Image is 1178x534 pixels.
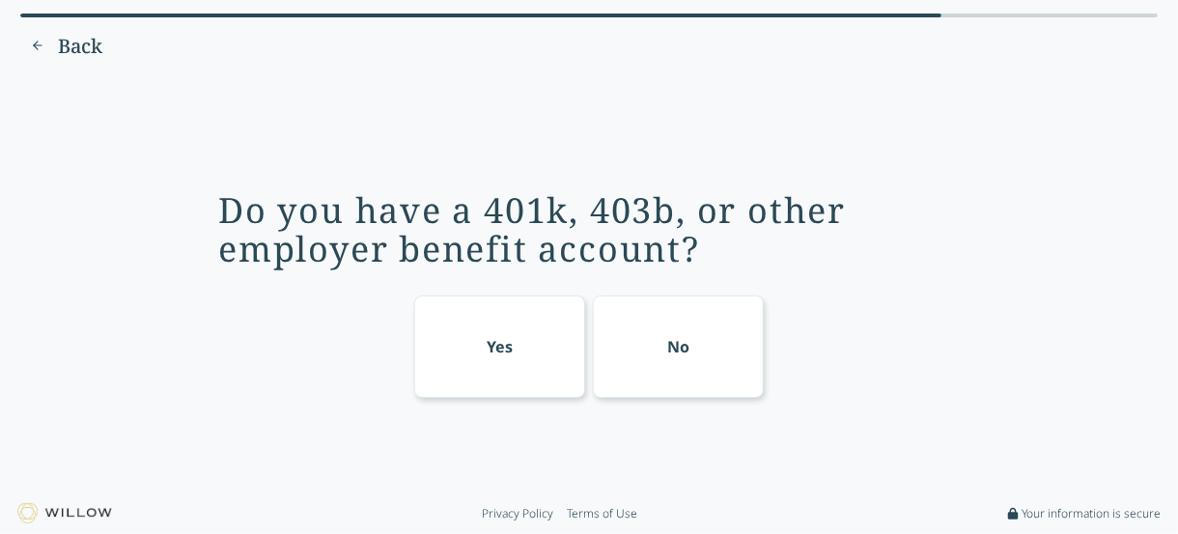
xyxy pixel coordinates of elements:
a: Terms of Use [568,506,638,521]
a: Privacy Policy [483,506,554,521]
div: Yes [487,335,513,358]
button: Previous question [20,31,112,62]
span: Back [58,33,102,60]
div: No [667,335,689,358]
div: Do you have a 401k, 403b, or other employer benefit account? [218,191,960,268]
div: 81% complete [20,14,941,17]
span: Your information is secure [1022,506,1161,521]
img: Willow logo [17,503,112,523]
